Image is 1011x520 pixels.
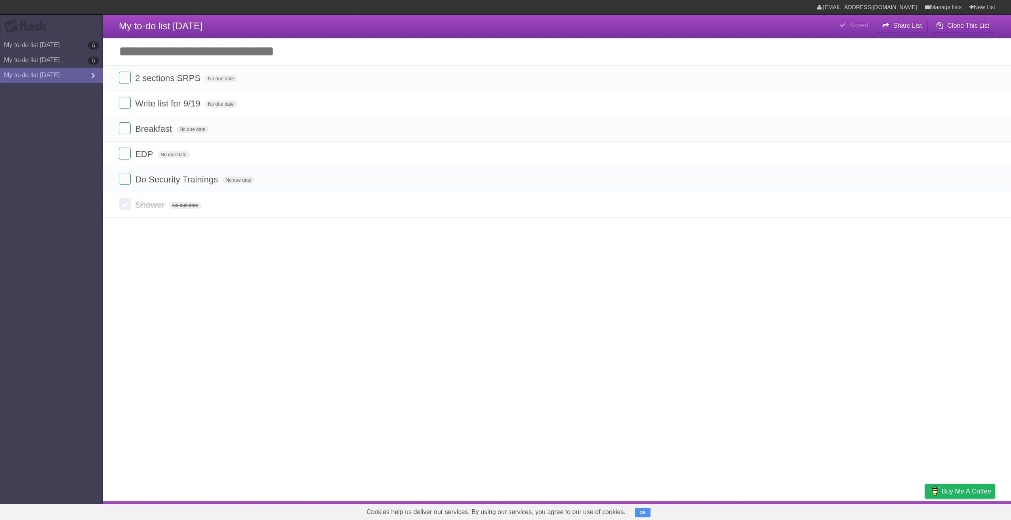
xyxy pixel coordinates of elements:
[135,149,155,159] span: EDP
[945,503,995,518] a: Suggest a feature
[119,72,131,84] label: Done
[205,75,237,82] span: No due date
[888,503,905,518] a: Terms
[205,101,237,108] span: No due date
[947,22,989,29] b: Clone This List
[119,21,203,31] span: My to-do list [DATE]
[820,503,836,518] a: About
[119,198,131,210] label: Done
[915,503,935,518] a: Privacy
[4,19,52,34] div: Flask
[942,484,991,498] span: Buy me a coffee
[876,19,928,33] button: Share List
[359,504,633,520] span: Cookies help us deliver our services. By using our services, you agree to our use of cookies.
[176,126,208,133] span: No due date
[135,175,220,184] span: Do Security Trainings
[850,22,868,28] b: Saved
[135,124,174,134] span: Breakfast
[119,122,131,134] label: Done
[169,202,201,209] span: No due date
[158,151,190,158] span: No due date
[119,97,131,109] label: Done
[635,508,650,517] button: OK
[893,22,922,29] b: Share List
[135,73,202,83] span: 2 sections SRPS
[88,42,99,49] b: 5
[135,99,202,108] span: Write list for 9/19
[135,200,167,210] span: Shower
[119,173,131,185] label: Done
[88,57,99,65] b: 5
[846,503,878,518] a: Developers
[930,19,995,33] button: Clone This List
[925,484,995,499] a: Buy me a coffee
[222,176,254,184] span: No due date
[929,484,940,498] img: Buy me a coffee
[119,148,131,159] label: Done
